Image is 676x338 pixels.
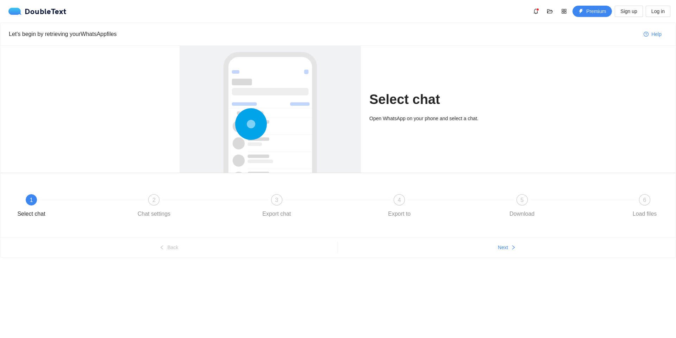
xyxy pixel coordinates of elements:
div: 1Select chat [11,194,133,220]
button: Nextright [338,242,676,253]
div: Let's begin by retrieving your WhatsApp files [9,30,638,38]
span: Premium [586,7,606,15]
span: 3 [275,197,278,203]
div: Chat settings [138,208,170,220]
div: Open WhatsApp on your phone and select a chat. [369,115,496,122]
button: thunderboltPremium [572,6,612,17]
button: folder-open [544,6,556,17]
div: Select chat [17,208,45,220]
div: 4Export to [379,194,501,220]
span: appstore [559,8,569,14]
a: logoDoubleText [8,8,67,15]
button: bell [530,6,542,17]
button: leftBack [0,242,338,253]
button: Sign up [615,6,643,17]
div: Download [509,208,534,220]
span: 1 [30,197,33,203]
span: question-circle [644,32,649,37]
div: 3Export chat [256,194,379,220]
h1: Select chat [369,91,496,108]
span: folder-open [545,8,555,14]
div: DoubleText [8,8,67,15]
button: appstore [558,6,570,17]
span: 6 [643,197,646,203]
button: Log in [646,6,670,17]
button: question-circleHelp [638,29,667,40]
div: 2Chat settings [133,194,256,220]
span: right [511,245,516,251]
span: thunderbolt [578,9,583,14]
span: 4 [398,197,401,203]
div: 6Load files [624,194,665,220]
div: Export to [388,208,411,220]
span: bell [531,8,541,14]
span: Sign up [620,7,637,15]
span: 5 [520,197,524,203]
span: Next [498,244,508,251]
img: logo [8,8,25,15]
div: 5Download [502,194,624,220]
span: Help [651,30,662,38]
div: Export chat [262,208,291,220]
div: Load files [633,208,657,220]
span: Log in [651,7,665,15]
span: 2 [152,197,156,203]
